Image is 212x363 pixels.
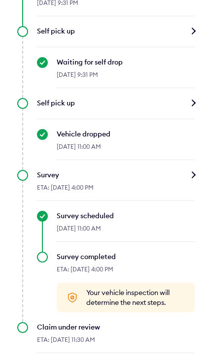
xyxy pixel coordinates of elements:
[37,322,195,332] div: Claim under review
[37,26,195,36] div: Self pick up
[37,180,195,201] div: ETA: [DATE] 4:00 PM
[57,129,195,139] div: Vehicle dropped
[86,288,185,307] span: Your vehicle inspection will determine the next steps.
[37,332,195,353] div: ETA: [DATE] 11:30 AM
[57,252,195,262] div: Survey completed
[57,221,195,242] div: [DATE] 11:00 AM
[37,170,195,180] div: Survey
[57,139,195,160] div: [DATE] 11:00 AM
[37,98,195,108] div: Self pick up
[57,57,195,67] div: Waiting for self drop
[57,262,195,283] div: ETA: [DATE] 4:00 PM
[57,211,195,221] div: Survey scheduled
[57,67,195,88] div: [DATE] 9:31 PM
